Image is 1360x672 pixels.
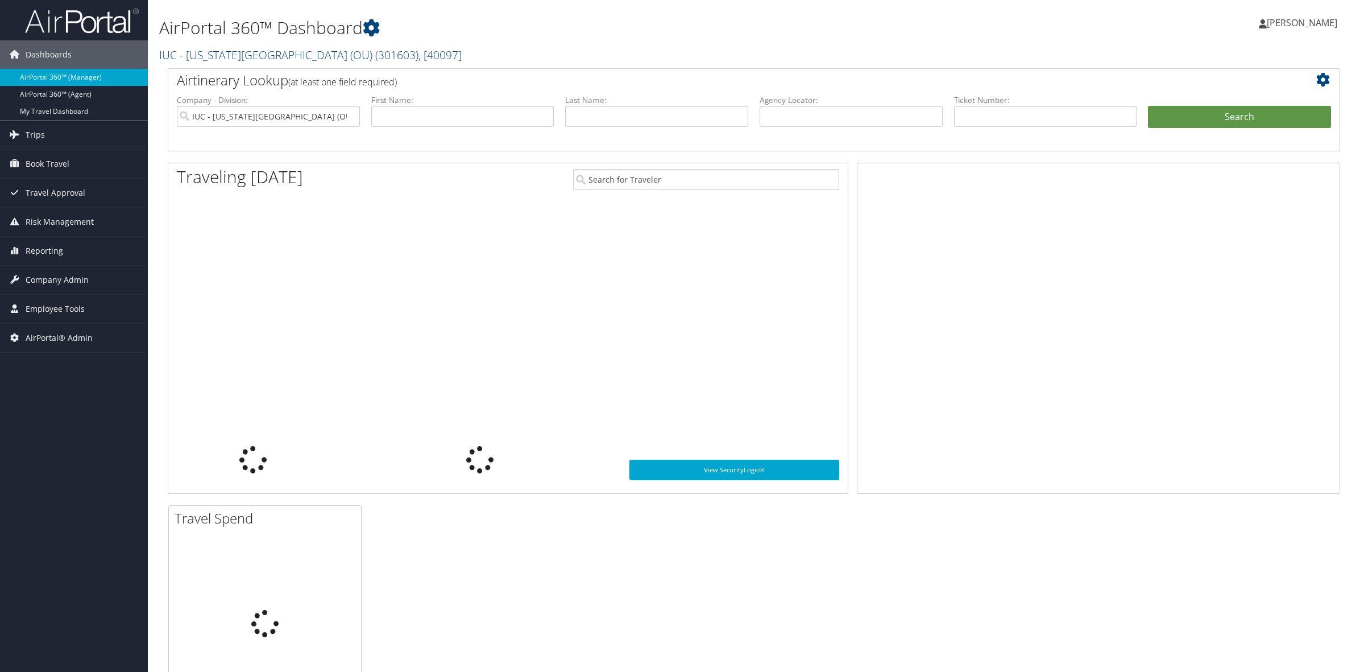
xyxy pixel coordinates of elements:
a: [PERSON_NAME] [1259,6,1349,40]
label: Company - Division: [177,94,360,106]
span: Trips [26,121,45,149]
a: IUC - [US_STATE][GEOGRAPHIC_DATA] (OU) [159,47,462,63]
h2: Travel Spend [175,509,361,528]
h1: AirPortal 360™ Dashboard [159,16,952,40]
label: First Name: [371,94,554,106]
button: Search [1148,106,1331,129]
h1: Traveling [DATE] [177,165,303,189]
span: Employee Tools [26,295,85,323]
a: View SecurityLogic® [629,460,839,480]
h2: Airtinerary Lookup [177,71,1233,90]
img: airportal-logo.png [25,7,139,34]
label: Ticket Number: [954,94,1137,106]
span: Risk Management [26,208,94,236]
span: Dashboards [26,40,72,69]
span: Travel Approval [26,179,85,207]
span: , [ 40097 ] [418,47,462,63]
span: Company Admin [26,266,89,294]
label: Last Name: [565,94,748,106]
span: [PERSON_NAME] [1267,17,1337,29]
span: Reporting [26,237,63,265]
span: (at least one field required) [288,76,397,88]
label: Agency Locator: [760,94,943,106]
span: Book Travel [26,150,69,178]
input: Search for Traveler [573,169,839,190]
span: AirPortal® Admin [26,324,93,352]
span: ( 301603 ) [375,47,418,63]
